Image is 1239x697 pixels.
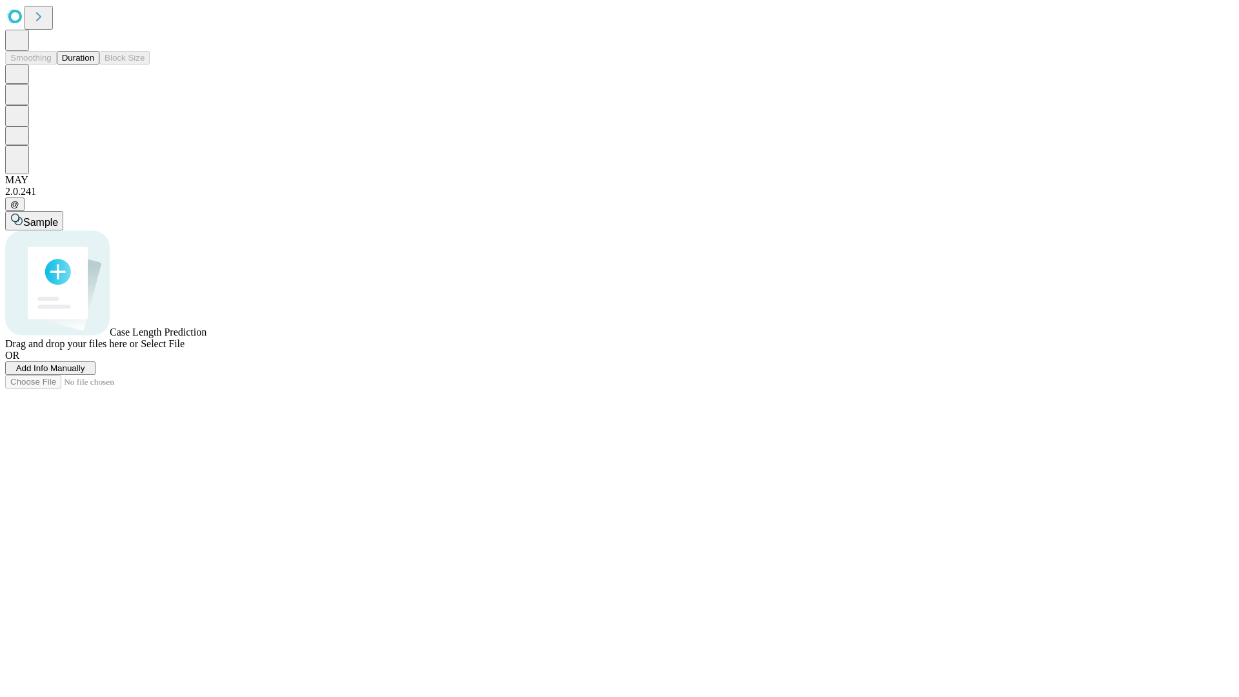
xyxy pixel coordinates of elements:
[23,217,58,228] span: Sample
[5,197,25,211] button: @
[99,51,150,65] button: Block Size
[57,51,99,65] button: Duration
[5,350,19,361] span: OR
[5,338,138,349] span: Drag and drop your files here or
[16,363,85,373] span: Add Info Manually
[141,338,185,349] span: Select File
[5,186,1234,197] div: 2.0.241
[10,199,19,209] span: @
[5,174,1234,186] div: MAY
[5,211,63,230] button: Sample
[110,327,206,338] span: Case Length Prediction
[5,51,57,65] button: Smoothing
[5,361,96,375] button: Add Info Manually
